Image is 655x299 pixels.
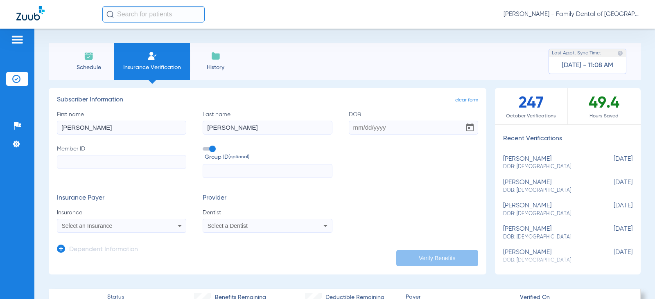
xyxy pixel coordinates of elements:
[349,121,478,135] input: DOBOpen calendar
[592,155,632,171] span: [DATE]
[228,153,249,162] small: (optional)
[211,51,221,61] img: History
[503,179,592,194] div: [PERSON_NAME]
[503,163,592,171] span: DOB: [DEMOGRAPHIC_DATA]
[84,51,94,61] img: Schedule
[592,249,632,264] span: [DATE]
[203,121,332,135] input: Last name
[57,121,186,135] input: First name
[57,110,186,135] label: First name
[503,155,592,171] div: [PERSON_NAME]
[11,35,24,45] img: hamburger-icon
[57,194,186,202] h3: Insurance Payer
[617,50,623,56] img: last sync help info
[503,234,592,241] span: DOB: [DEMOGRAPHIC_DATA]
[568,88,641,124] div: 49.4
[208,223,248,229] span: Select a Dentist
[495,88,568,124] div: 247
[196,63,235,72] span: History
[455,96,478,104] span: clear form
[203,209,332,217] span: Dentist
[503,187,592,194] span: DOB: [DEMOGRAPHIC_DATA]
[106,11,114,18] img: Search Icon
[568,112,641,120] span: Hours Saved
[504,10,639,18] span: [PERSON_NAME] - Family Dental of [GEOGRAPHIC_DATA]
[503,210,592,218] span: DOB: [DEMOGRAPHIC_DATA]
[495,112,567,120] span: October Verifications
[562,61,613,70] span: [DATE] - 11:08 AM
[62,223,113,229] span: Select an Insurance
[69,63,108,72] span: Schedule
[462,119,478,136] button: Open calendar
[503,225,592,241] div: [PERSON_NAME]
[147,51,157,61] img: Manual Insurance Verification
[120,63,184,72] span: Insurance Verification
[592,202,632,217] span: [DATE]
[592,225,632,241] span: [DATE]
[57,145,186,178] label: Member ID
[16,6,45,20] img: Zuub Logo
[57,209,186,217] span: Insurance
[349,110,478,135] label: DOB
[57,155,186,169] input: Member ID
[592,179,632,194] span: [DATE]
[57,96,478,104] h3: Subscriber Information
[102,6,205,22] input: Search for patients
[503,202,592,217] div: [PERSON_NAME]
[495,135,641,143] h3: Recent Verifications
[69,246,138,254] h3: Dependent Information
[203,194,332,202] h3: Provider
[503,249,592,264] div: [PERSON_NAME]
[205,153,332,162] span: Group ID
[552,49,601,57] span: Last Appt. Sync Time:
[203,110,332,135] label: Last name
[396,250,478,266] button: Verify Benefits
